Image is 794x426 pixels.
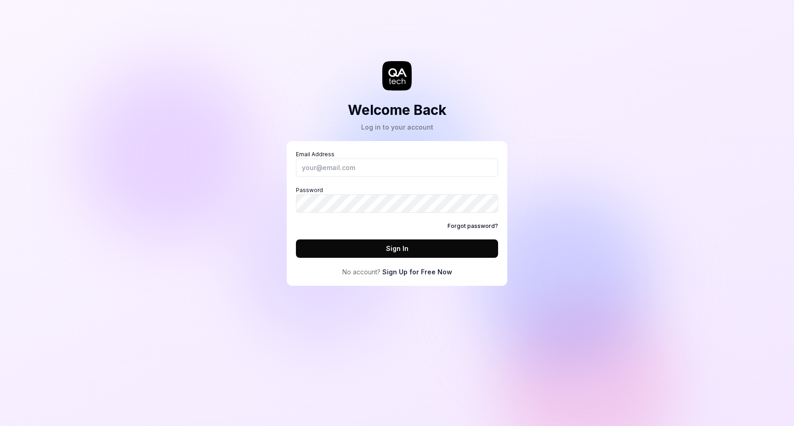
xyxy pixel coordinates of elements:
[296,186,498,213] label: Password
[296,159,498,177] input: Email Address
[448,222,498,230] a: Forgot password?
[296,239,498,258] button: Sign In
[342,267,380,277] span: No account?
[348,100,447,120] h2: Welcome Back
[348,122,447,132] div: Log in to your account
[382,267,452,277] a: Sign Up for Free Now
[296,194,498,213] input: Password
[296,150,498,177] label: Email Address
